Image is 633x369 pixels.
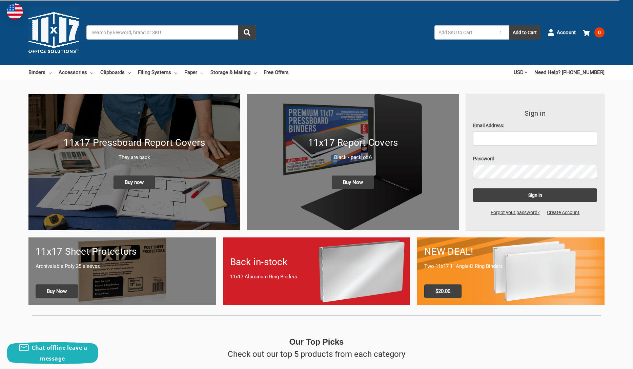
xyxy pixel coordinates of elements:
[36,154,233,161] p: They are back
[230,273,403,281] p: 11x17 Aluminum Ring Binders
[534,65,605,80] a: Need Help? [PHONE_NUMBER]
[223,237,410,305] a: Back in-stock 11x17 Aluminum Ring Binders
[247,94,458,230] a: 11x17 Report Covers 11x17 Report Covers Black - pack of 6 Buy Now
[254,154,451,161] p: Black - pack of 6
[289,336,344,348] p: Our Top Picks
[473,155,597,162] label: Password:
[59,65,93,80] a: Accessories
[28,237,216,305] a: 11x17 sheet protectors 11x17 Sheet Protectors Archivalable Poly 25 sleeves Buy Now
[28,94,240,230] a: New 11x17 Pressboard Binders 11x17 Pressboard Report Covers They are back Buy now
[138,65,177,80] a: Filing Systems
[36,284,78,298] span: Buy Now
[594,27,605,38] span: 0
[86,25,256,40] input: Search by keyword, brand or SKU
[230,255,403,269] h1: Back in-stock
[32,344,87,362] span: Chat offline leave a message
[7,3,23,20] img: duty and tax information for United States
[434,25,493,40] input: Add SKU to Cart
[514,65,527,80] a: USD
[114,176,155,189] span: Buy now
[36,245,209,259] h1: 11x17 Sheet Protectors
[36,262,209,270] p: Archivalable Poly 25 sleeves
[228,348,405,360] p: Check out our top 5 products from each category
[583,24,605,41] a: 0
[424,262,597,270] p: Two 11x17 1" Angle-D Ring Binders
[473,122,597,129] label: Email Address:
[417,237,605,305] a: 11x17 Binder 2-pack only $20.00 NEW DEAL! Two 11x17 1" Angle-D Ring Binders $20.00
[473,108,597,118] h3: Sign in
[254,136,451,150] h1: 11x17 Report Covers
[424,284,462,298] span: $20.00
[548,24,576,41] a: Account
[557,29,576,37] span: Account
[509,25,540,40] button: Add to Cart
[28,7,79,58] img: 11x17.com
[100,65,131,80] a: Clipboards
[36,136,233,150] h1: 11x17 Pressboard Report Covers
[424,245,597,259] h1: NEW DEAL!
[210,65,257,80] a: Storage & Mailing
[28,94,240,230] img: New 11x17 Pressboard Binders
[184,65,203,80] a: Paper
[544,209,584,216] a: Create Account
[487,209,544,216] a: Forgot your password?
[28,65,52,80] a: Binders
[7,342,98,364] button: Chat offline leave a message
[473,188,597,202] input: Sign in
[264,65,289,80] a: Free Offers
[332,176,374,189] span: Buy Now
[247,94,458,230] img: 11x17 Report Covers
